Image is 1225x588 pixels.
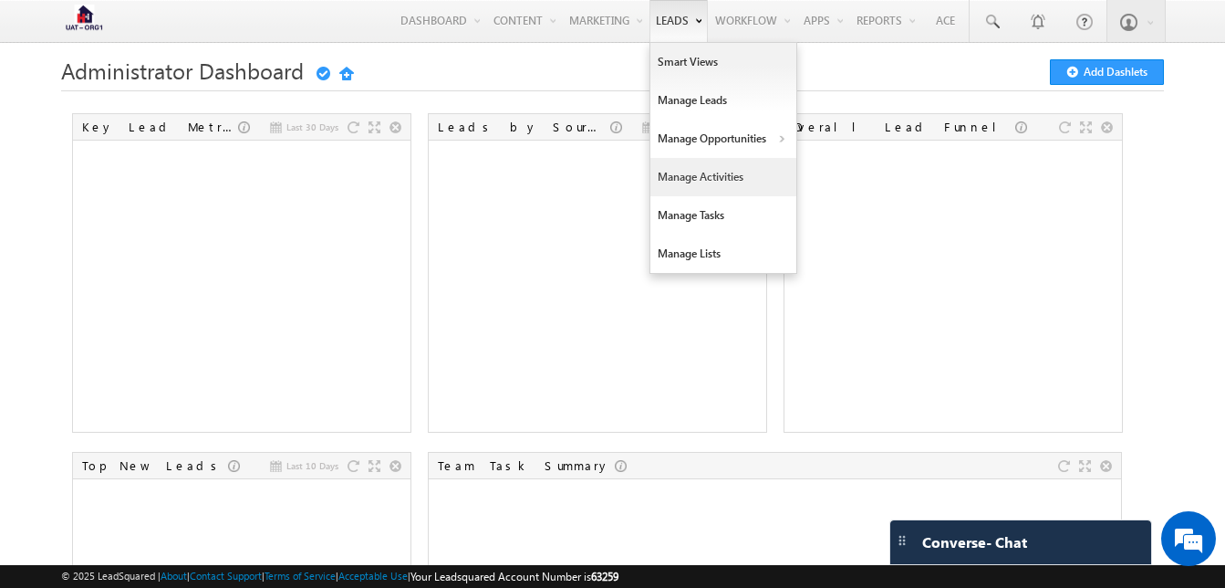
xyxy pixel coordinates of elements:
[650,196,796,235] a: Manage Tasks
[299,9,343,53] div: Minimize live chat window
[438,119,610,135] div: Leads by Sources
[650,158,796,196] a: Manage Activities
[1050,59,1164,85] button: Add Dashlets
[248,457,331,481] em: Start Chat
[794,119,1015,135] div: Overall Lead Funnel
[265,570,336,582] a: Terms of Service
[286,119,338,135] span: Last 30 Days
[438,457,615,474] div: Team Task Summary
[650,235,796,273] a: Manage Lists
[922,534,1027,551] span: Converse - Chat
[190,570,262,582] a: Contact Support
[591,570,618,583] span: 63259
[82,457,228,474] div: Top New Leads
[24,169,333,441] textarea: Type your message and hit 'Enter'
[95,96,306,120] div: Chat with us now
[31,96,77,120] img: d_60004797649_company_0_60004797649
[895,533,909,548] img: carter-drag
[161,570,187,582] a: About
[61,568,618,585] span: © 2025 LeadSquared | | | | |
[286,457,338,474] span: Last 10 Days
[61,56,304,85] span: Administrator Dashboard
[338,570,408,582] a: Acceptable Use
[410,570,618,583] span: Your Leadsquared Account Number is
[82,119,238,135] div: Key Lead Metrics
[650,120,796,158] a: Manage Opportunities
[61,5,107,37] img: Custom Logo
[650,81,796,120] a: Manage Leads
[650,43,796,81] a: Smart Views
